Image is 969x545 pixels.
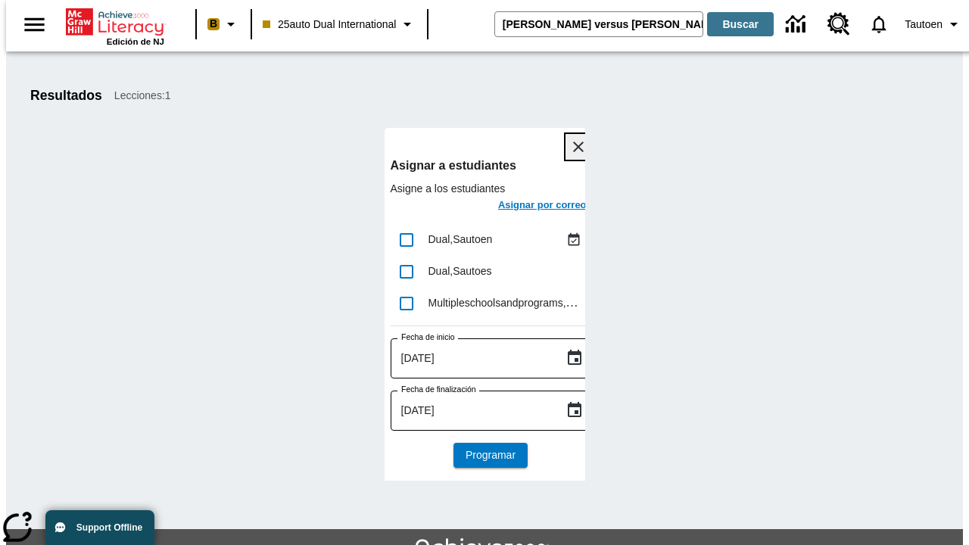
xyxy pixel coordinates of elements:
[562,229,585,251] button: Asignado 15 sept al 15 sept
[899,11,969,38] button: Perfil/Configuración
[30,88,102,104] h1: Resultados
[45,510,154,545] button: Support Offline
[401,332,455,343] label: Fecha de inicio
[859,5,899,44] a: Notificaciones
[428,295,585,311] div: Multipleschoolsandprograms, Sautoen
[559,343,590,373] button: Choose date, selected date is 15 sep 2025
[566,134,591,160] button: Cerrar
[401,384,476,395] label: Fecha de finalización
[76,522,142,533] span: Support Offline
[107,37,164,46] span: Edición de NJ
[428,233,493,245] span: Dual , Sautoen
[66,7,164,37] a: Portada
[385,128,585,481] div: lesson details
[818,4,859,45] a: Centro de recursos, Se abrirá en una pestaña nueva.
[707,12,774,36] button: Buscar
[66,5,164,46] div: Portada
[114,88,171,104] span: Lecciones : 1
[466,447,516,463] span: Programar
[777,4,818,45] a: Centro de información
[210,14,217,33] span: B
[263,17,396,33] span: 25auto Dual International
[559,395,590,425] button: Choose date, selected date is 15 sep 2025
[428,232,562,248] div: Dual, Sautoen
[498,197,587,214] h6: Asignar por correo
[257,11,422,38] button: Clase: 25auto Dual International, Selecciona una clase
[453,443,528,468] button: Programar
[495,12,703,36] input: Buscar campo
[201,11,246,38] button: Boost El color de la clase es melocotón. Cambiar el color de la clase.
[12,2,57,47] button: Abrir el menú lateral
[391,155,591,176] h6: Asignar a estudiantes
[905,17,943,33] span: Tautoen
[494,196,591,218] button: Asignar por correo
[391,181,591,196] p: Asigne a los estudiantes
[391,338,553,378] input: DD-MMMM-YYYY
[428,296,606,309] span: Multipleschoolsandprograms , Sautoen
[428,265,492,277] span: Dual , Sautoes
[428,263,585,279] div: Dual, Sautoes
[391,391,553,431] input: DD-MMMM-YYYY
